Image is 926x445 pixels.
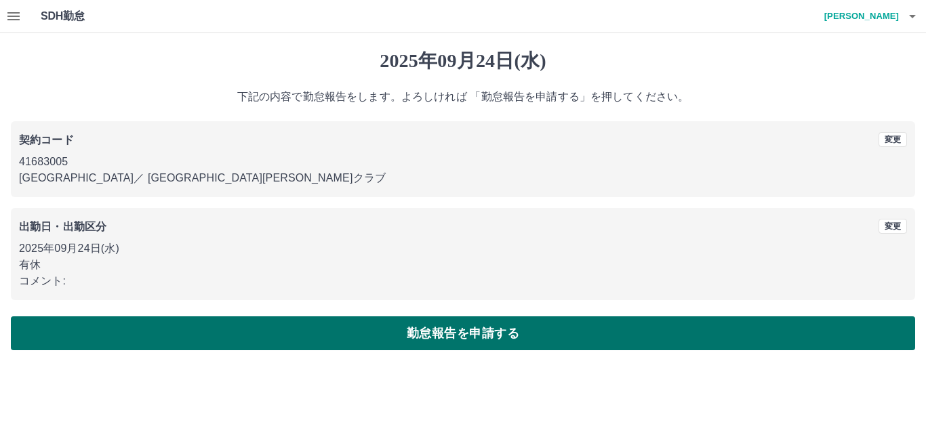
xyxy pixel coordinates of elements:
[19,240,907,257] p: 2025年09月24日(水)
[19,170,907,186] p: [GEOGRAPHIC_DATA] ／ [GEOGRAPHIC_DATA][PERSON_NAME]クラブ
[19,257,907,273] p: 有休
[11,89,915,105] p: 下記の内容で勤怠報告をします。よろしければ 「勤怠報告を申請する」を押してください。
[879,132,907,147] button: 変更
[879,219,907,234] button: 変更
[11,49,915,72] h1: 2025年09月24日(水)
[19,154,907,170] p: 41683005
[19,134,74,146] b: 契約コード
[19,273,907,289] p: コメント:
[19,221,106,232] b: 出勤日・出勤区分
[11,316,915,350] button: 勤怠報告を申請する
